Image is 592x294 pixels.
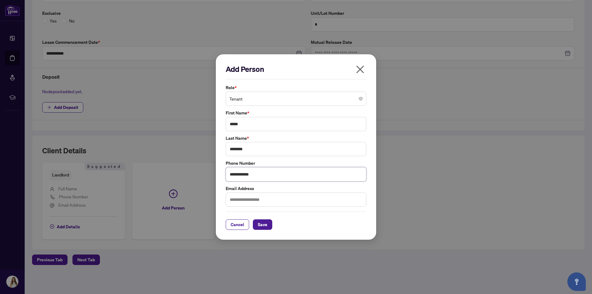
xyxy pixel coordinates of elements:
[359,97,363,101] span: close-circle
[231,220,244,230] span: Cancel
[226,160,366,167] label: Phone Number
[226,219,249,230] button: Cancel
[226,135,366,142] label: Last Name
[226,185,366,192] label: Email Address
[258,220,267,230] span: Save
[226,64,366,74] h2: Add Person
[355,64,365,74] span: close
[567,272,586,291] button: Open asap
[226,84,366,91] label: Role
[229,93,363,105] span: Tenant
[226,110,366,116] label: First Name
[253,219,272,230] button: Save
